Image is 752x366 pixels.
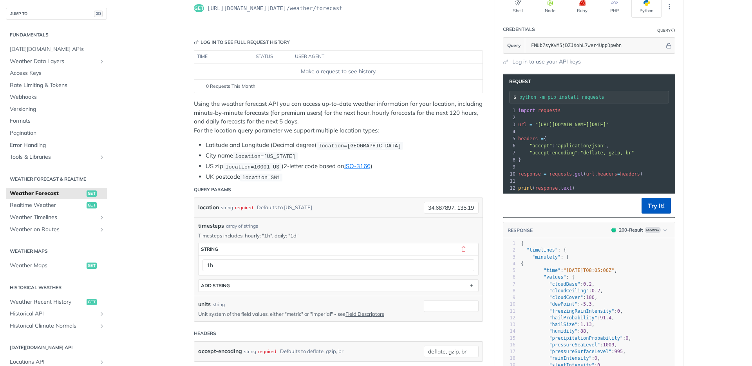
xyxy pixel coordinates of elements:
button: Show subpages for Weather on Routes [99,226,105,233]
span: get [87,190,97,197]
span: Weather Recent History [10,298,85,306]
div: 12 [503,185,517,192]
span: { [518,136,546,141]
span: 0 Requests This Month [206,83,255,90]
a: Error Handling [6,140,107,151]
span: : , [518,143,609,149]
span: "rainIntensity" [549,355,591,361]
h2: Weather Forecast & realtime [6,176,107,183]
li: City name [206,151,483,160]
span: "cloudCeiling" [549,288,589,294]
label: location [198,202,219,213]
span: "values" [544,274,566,280]
span: 91.4 [600,315,611,321]
span: Pagination [10,129,105,137]
button: JUMP TO⌘/ [6,8,107,20]
a: [DATE][DOMAIN_NAME] APIs [6,43,107,55]
span: : , [521,301,595,307]
span: : [518,150,634,156]
div: 13 [503,321,515,328]
span: 5.3 [583,301,592,307]
div: Defaults to [US_STATE] [257,202,312,213]
div: 4 [503,128,517,135]
span: Weather Maps [10,262,85,270]
i: Information [671,29,675,33]
span: 88 [580,328,586,334]
div: 15 [503,335,515,342]
span: "[DATE]T08:05:00Z" [563,268,614,273]
div: string [201,246,218,252]
span: : , [521,281,595,287]
span: 100 [586,295,595,300]
span: import [518,108,535,113]
span: location=[US_STATE] [235,153,295,159]
span: ( . ) [518,185,575,191]
div: 200 - Result [619,226,643,234]
a: Weather Data LayersShow subpages for Weather Data Layers [6,56,107,67]
svg: Key [194,40,199,45]
span: "application/json" [555,143,606,149]
span: Error Handling [10,141,105,149]
span: } [518,157,521,163]
button: Hide [469,246,476,253]
span: text [560,185,572,191]
span: "hailProbability" [549,315,597,321]
span: "pressureSurfaceLevel" [549,349,611,354]
span: headers [620,171,640,177]
div: 3 [503,121,517,128]
div: Credentials [503,26,535,33]
span: 0 [617,308,620,314]
span: : , [521,342,617,348]
span: "minutely" [532,254,560,260]
span: Formats [10,117,105,125]
div: 8 [503,156,517,163]
a: Pagination [6,127,107,139]
div: 10 [503,301,515,308]
h2: [DATE][DOMAIN_NAME] API [6,344,107,351]
span: = [544,171,546,177]
a: Weather Mapsget [6,260,107,272]
span: "hailSize" [549,322,577,327]
button: More Languages [663,1,675,13]
span: : [ [521,254,569,260]
span: Webhooks [10,93,105,101]
span: 200 [611,228,616,232]
div: 16 [503,342,515,348]
span: : , [521,268,617,273]
button: Try It! [642,198,671,214]
span: "cloudCover" [549,295,583,300]
span: url [586,171,595,177]
span: 1009 [603,342,615,348]
span: ⌘/ [94,11,103,17]
button: ADD string [199,280,478,292]
a: Log in to use your API keys [512,58,581,66]
span: "accept-encoding" [530,150,578,156]
div: string [244,346,256,357]
h2: Weather Maps [6,248,107,255]
span: Versioning [10,105,105,113]
input: apikey [527,38,665,53]
label: units [198,300,211,308]
span: "time" [544,268,560,273]
span: "[URL][DOMAIN_NAME][DATE]" [535,122,609,127]
span: response [518,171,541,177]
input: Request instructions [519,94,669,100]
span: Request [505,78,531,85]
a: Versioning [6,103,107,115]
span: requests [550,171,572,177]
div: 2 [503,114,517,121]
div: 14 [503,328,515,335]
span: = [617,171,620,177]
span: "accept" [530,143,552,149]
span: : , [521,349,625,354]
span: location=[GEOGRAPHIC_DATA] [318,143,401,149]
span: 0 [625,335,628,341]
th: time [194,51,253,63]
span: 0.2 [592,288,600,294]
span: "dewPoint" [549,301,577,307]
button: Show subpages for Weather Data Layers [99,58,105,65]
div: 18 [503,355,515,362]
h2: Fundamentals [6,31,107,38]
span: Realtime Weather [10,201,85,209]
span: : , [521,315,615,321]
